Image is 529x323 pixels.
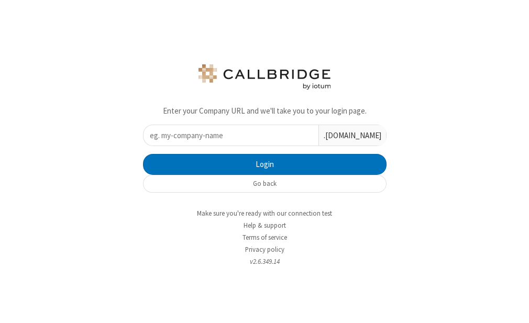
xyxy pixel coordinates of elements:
[245,245,284,254] a: Privacy policy
[143,154,387,175] button: Login
[318,125,386,146] div: .[DOMAIN_NAME]
[143,175,387,193] button: Go back
[135,257,394,266] li: v2.6.349.14
[244,221,286,230] a: Help & support
[144,125,318,146] input: eg. my-company-name
[196,64,333,90] img: logo.png
[143,105,387,117] p: Enter your Company URL and we'll take you to your login page.
[243,233,287,242] a: Terms of service
[197,209,332,218] a: Make sure you're ready with our connection test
